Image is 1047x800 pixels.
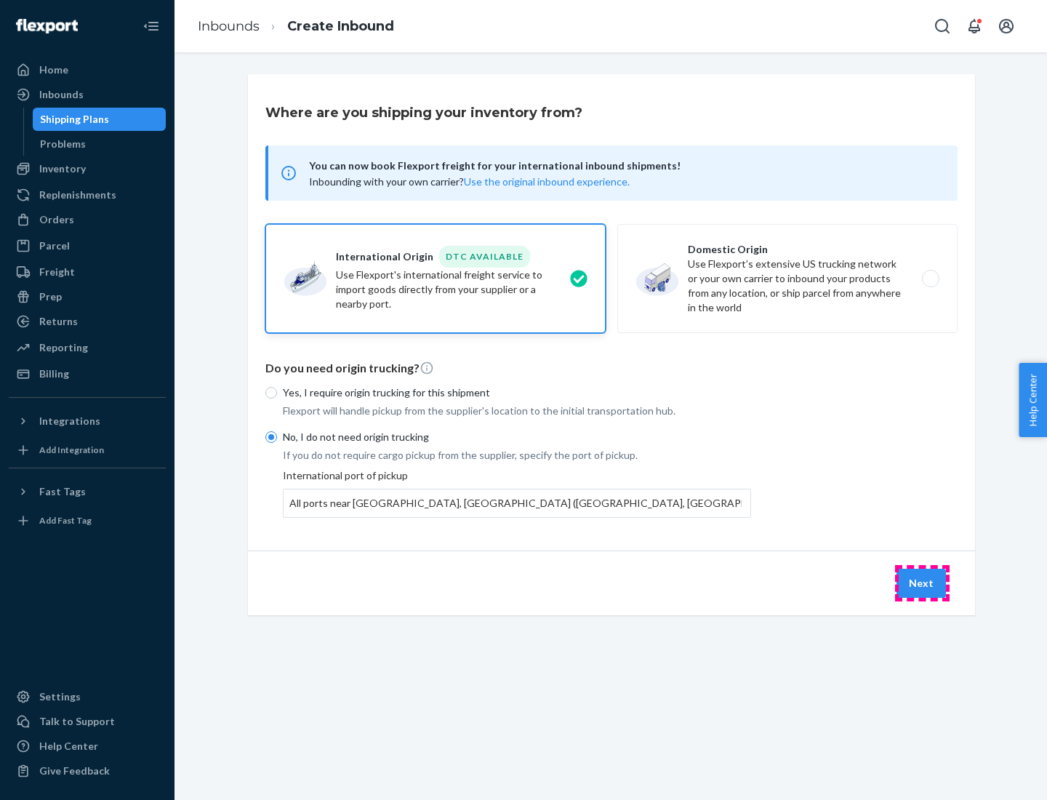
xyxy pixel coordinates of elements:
[265,431,277,443] input: No, I do not need origin trucking
[265,103,582,122] h3: Where are you shipping your inventory from?
[9,509,166,532] a: Add Fast Tag
[39,161,86,176] div: Inventory
[9,336,166,359] a: Reporting
[896,569,946,598] button: Next
[9,58,166,81] a: Home
[928,12,957,41] button: Open Search Box
[464,175,630,189] button: Use the original inbound experience.
[137,12,166,41] button: Close Navigation
[1019,363,1047,437] button: Help Center
[39,514,92,527] div: Add Fast Tag
[309,175,630,188] span: Inbounding with your own carrier?
[33,132,167,156] a: Problems
[283,448,751,463] p: If you do not require cargo pickup from the supplier, specify the port of pickup.
[9,685,166,708] a: Settings
[39,314,78,329] div: Returns
[309,157,940,175] span: You can now book Flexport freight for your international inbound shipments!
[9,409,166,433] button: Integrations
[960,12,989,41] button: Open notifications
[40,112,109,127] div: Shipping Plans
[9,260,166,284] a: Freight
[9,234,166,257] a: Parcel
[9,439,166,462] a: Add Integration
[39,188,116,202] div: Replenishments
[39,764,110,778] div: Give Feedback
[9,285,166,308] a: Prep
[9,759,166,783] button: Give Feedback
[39,289,62,304] div: Prep
[9,208,166,231] a: Orders
[39,239,70,253] div: Parcel
[9,735,166,758] a: Help Center
[283,385,751,400] p: Yes, I require origin trucking for this shipment
[992,12,1021,41] button: Open account menu
[9,157,166,180] a: Inventory
[9,362,166,385] a: Billing
[9,83,166,106] a: Inbounds
[39,689,81,704] div: Settings
[39,444,104,456] div: Add Integration
[40,137,86,151] div: Problems
[33,108,167,131] a: Shipping Plans
[39,414,100,428] div: Integrations
[9,710,166,733] a: Talk to Support
[39,714,115,729] div: Talk to Support
[39,367,69,381] div: Billing
[39,212,74,227] div: Orders
[265,360,958,377] p: Do you need origin trucking?
[9,183,166,207] a: Replenishments
[283,468,751,518] div: International port of pickup
[39,484,86,499] div: Fast Tags
[265,387,277,399] input: Yes, I require origin trucking for this shipment
[283,404,751,418] p: Flexport will handle pickup from the supplier's location to the initial transportation hub.
[198,18,260,34] a: Inbounds
[186,5,406,48] ol: breadcrumbs
[287,18,394,34] a: Create Inbound
[16,19,78,33] img: Flexport logo
[9,480,166,503] button: Fast Tags
[39,87,84,102] div: Inbounds
[283,430,751,444] p: No, I do not need origin trucking
[39,739,98,753] div: Help Center
[9,310,166,333] a: Returns
[39,265,75,279] div: Freight
[39,340,88,355] div: Reporting
[39,63,68,77] div: Home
